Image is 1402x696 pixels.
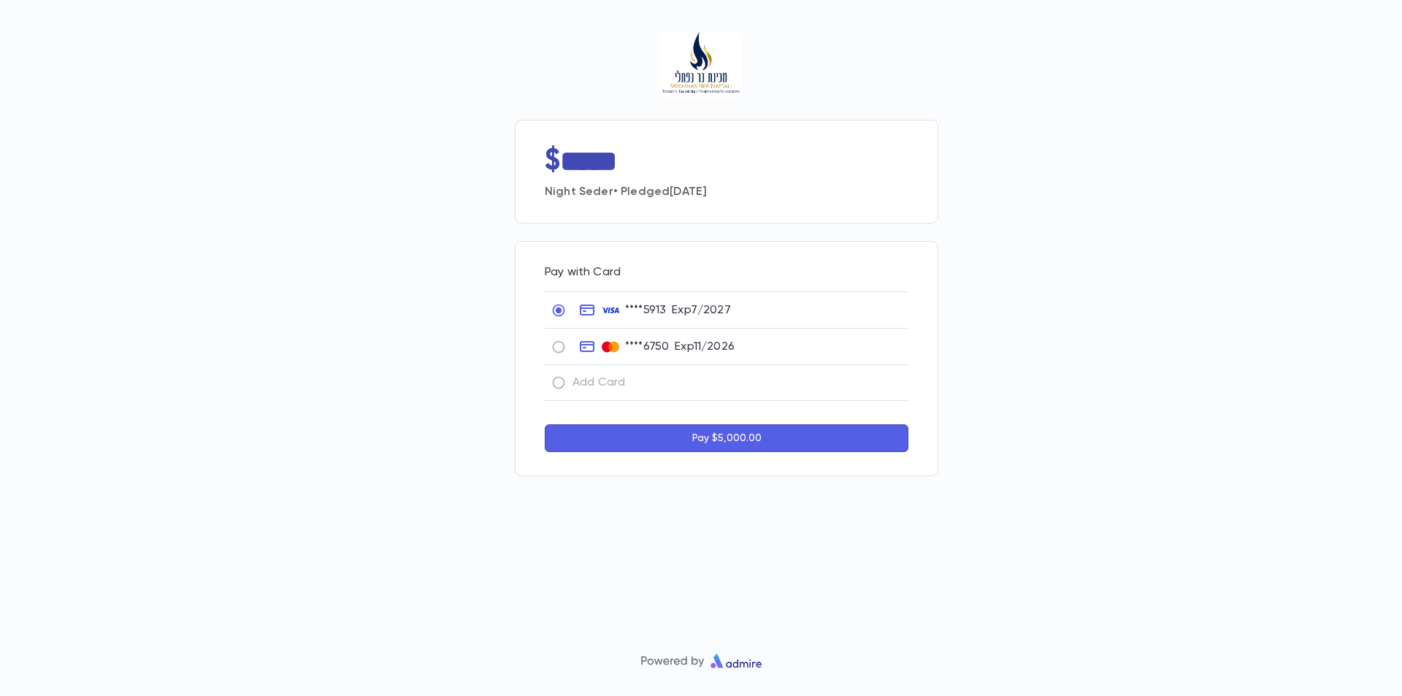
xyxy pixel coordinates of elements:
[545,179,908,199] p: Night Seder • Pledged [DATE]
[545,143,560,179] p: $
[672,303,730,318] p: Exp 7 / 2027
[545,424,908,452] button: Pay $5,000.00
[675,340,735,354] p: Exp 11 / 2026
[572,375,625,390] p: Add Card
[545,265,908,280] p: Pay with Card
[661,32,741,98] img: Mechinas Ner Naftali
